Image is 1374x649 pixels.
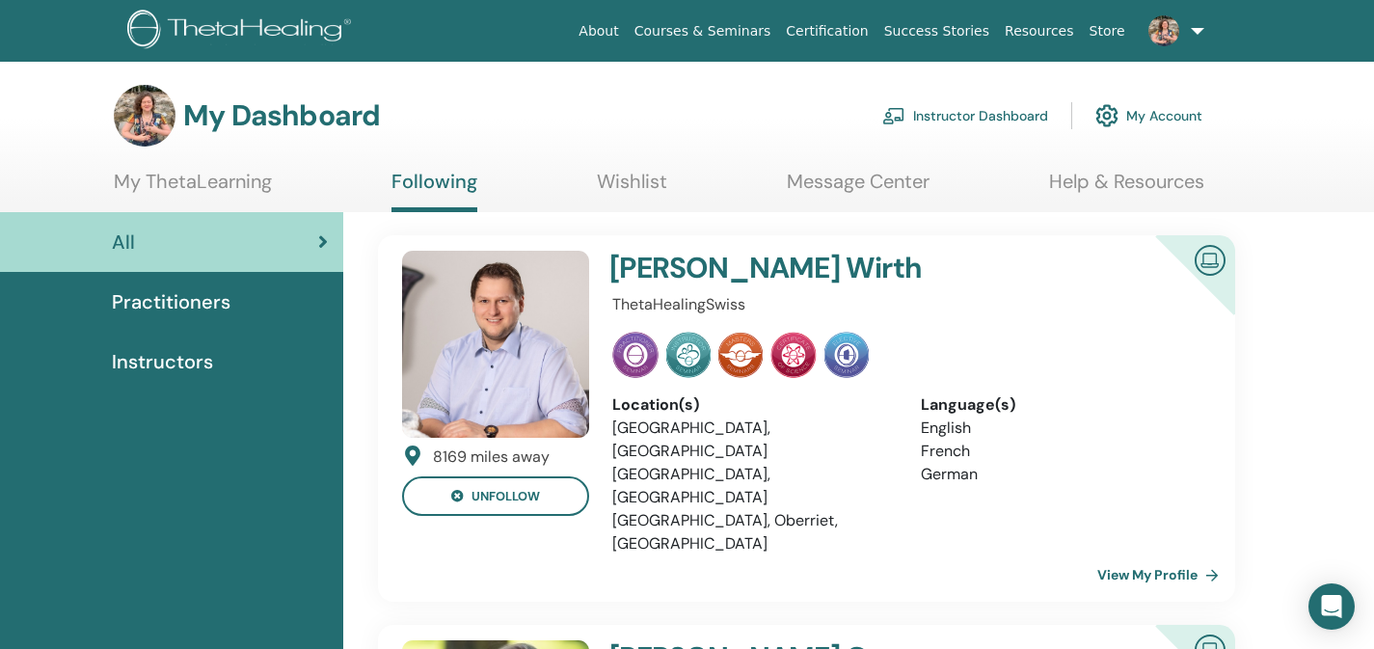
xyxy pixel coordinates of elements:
[1148,15,1179,46] img: default.jpg
[114,85,175,147] img: default.jpg
[1082,14,1133,49] a: Store
[112,347,213,376] span: Instructors
[612,509,891,555] li: [GEOGRAPHIC_DATA], Oberriet, [GEOGRAPHIC_DATA]
[112,287,230,316] span: Practitioners
[778,14,876,49] a: Certification
[876,14,997,49] a: Success Stories
[627,14,779,49] a: Courses & Seminars
[1095,95,1202,137] a: My Account
[921,463,1199,486] li: German
[112,228,135,257] span: All
[612,293,1199,316] p: ThetaHealingSwiss
[612,417,891,463] li: [GEOGRAPHIC_DATA], [GEOGRAPHIC_DATA]
[997,14,1082,49] a: Resources
[609,251,1099,285] h4: [PERSON_NAME] Wirth
[882,107,905,124] img: chalkboard-teacher.svg
[571,14,626,49] a: About
[1308,583,1355,630] div: Open Intercom Messenger
[612,393,891,417] div: Location(s)
[1097,555,1226,594] a: View My Profile
[433,446,550,469] div: 8169 miles away
[787,170,929,207] a: Message Center
[402,251,589,438] img: default.jpg
[921,393,1199,417] div: Language(s)
[921,440,1199,463] li: French
[391,170,477,212] a: Following
[114,170,272,207] a: My ThetaLearning
[921,417,1199,440] li: English
[882,95,1048,137] a: Instructor Dashboard
[597,170,667,207] a: Wishlist
[1049,170,1204,207] a: Help & Resources
[612,463,891,509] li: [GEOGRAPHIC_DATA], [GEOGRAPHIC_DATA]
[402,476,589,516] button: unfollow
[127,10,358,53] img: logo.png
[1187,237,1233,281] img: Certified Online Instructor
[1095,99,1118,132] img: cog.svg
[183,98,380,133] h3: My Dashboard
[1124,235,1235,346] div: Certified Online Instructor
